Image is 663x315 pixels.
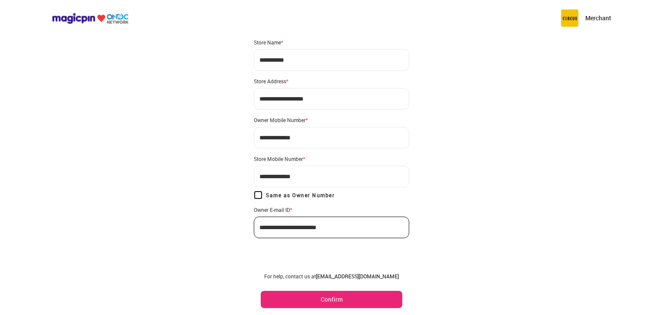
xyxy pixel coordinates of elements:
div: Store Name [254,39,409,46]
label: Same as Owner Number [254,191,335,199]
a: [EMAIL_ADDRESS][DOMAIN_NAME] [316,273,399,280]
div: Owner Mobile Number [254,117,409,123]
input: Same as Owner Number [254,191,262,199]
div: Store Address [254,78,409,85]
div: Owner E-mail ID [254,206,409,213]
img: ondc-logo-new-small.8a59708e.svg [52,13,129,24]
img: circus.b677b59b.png [561,9,578,27]
p: Merchant [585,14,611,22]
div: For help, contact us at [261,273,402,280]
div: Store Mobile Number [254,155,409,162]
button: Confirm [261,291,402,308]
